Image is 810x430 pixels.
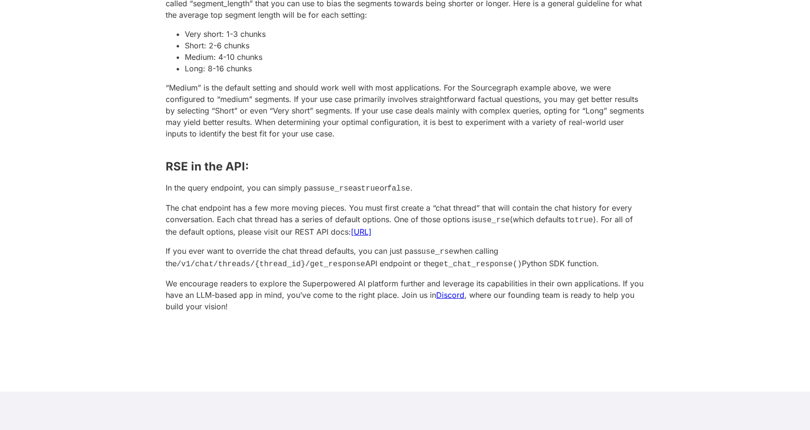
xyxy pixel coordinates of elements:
p: If you ever want to override the chat thread defaults, you can just pass when calling the API end... [166,245,644,270]
h2: RSE in the API: [166,161,644,172]
li: Long: 8-16 chunks [185,63,644,74]
li: Short: 2-6 chunks [185,40,644,51]
code: true [574,216,593,225]
a: Discord [436,290,464,300]
li: Very short: 1-3 chunks [185,28,644,40]
code: /v1/chat/threads/{thread_id}/get_response [177,260,365,269]
code: false [387,184,410,193]
p: The chat endpoint has a few more moving pieces. You must first create a “chat thread” that will c... [166,202,644,238]
code: get_chat_response() [435,260,522,269]
p: In the query endpoint, you can simply pass as or . [166,182,644,194]
p: We encourage readers to explore the Superpowered AI platform further and leverage its capabilitie... [166,278,644,312]
a: [URL] [351,227,371,237]
code: use_rse [321,184,353,193]
code: use_rse [478,216,510,225]
li: Medium: 4-10 chunks [185,51,644,63]
p: “Medium” is the default setting and should work well with most applications. For the Sourcegraph ... [166,82,644,139]
code: true [361,184,379,193]
code: use_rse [421,248,453,256]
